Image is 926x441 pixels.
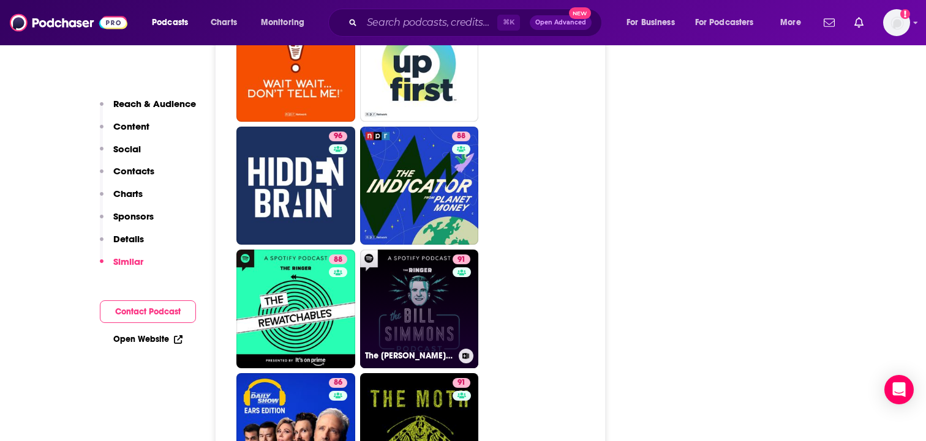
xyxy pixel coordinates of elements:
[780,14,801,31] span: More
[457,254,465,266] span: 91
[334,254,342,266] span: 88
[100,210,154,233] button: Sponsors
[360,127,479,245] a: 88
[883,9,910,36] button: Show profile menu
[530,15,592,30] button: Open AdvancedNew
[252,13,320,32] button: open menu
[900,9,910,19] svg: Add a profile image
[452,132,470,141] a: 88
[113,256,143,267] p: Similar
[453,254,470,264] a: 91
[100,188,143,210] button: Charts
[772,13,816,32] button: open menu
[687,13,772,32] button: open menu
[10,11,127,34] img: Podchaser - Follow, Share and Rate Podcasts
[849,12,868,33] a: Show notifications dropdown
[362,13,497,32] input: Search podcasts, credits, & more...
[113,143,141,155] p: Social
[360,250,479,368] a: 91The [PERSON_NAME] Podcast
[695,14,754,31] span: For Podcasters
[329,132,347,141] a: 96
[497,15,520,31] span: ⌘ K
[100,256,143,278] button: Similar
[100,233,144,256] button: Details
[113,188,143,199] p: Charts
[365,350,454,361] h3: The [PERSON_NAME] Podcast
[143,13,204,32] button: open menu
[329,378,347,388] a: 86
[340,9,614,37] div: Search podcasts, credits, & more...
[236,3,355,122] a: 92
[113,334,183,344] a: Open Website
[203,13,244,32] a: Charts
[457,130,465,143] span: 88
[152,14,188,31] span: Podcasts
[236,250,355,368] a: 88
[360,3,479,122] a: 96
[883,9,910,36] img: User Profile
[100,300,196,323] button: Contact Podcast
[819,12,840,33] a: Show notifications dropdown
[211,14,237,31] span: Charts
[113,98,196,109] p: Reach & Audience
[100,143,141,166] button: Social
[883,9,910,36] span: Logged in as dw2216
[100,165,154,188] button: Contacts
[113,165,154,177] p: Contacts
[100,98,196,120] button: Reach & Audience
[113,120,149,132] p: Content
[100,120,149,143] button: Content
[884,375,914,404] div: Open Intercom Messenger
[113,210,154,222] p: Sponsors
[457,377,465,389] span: 91
[334,377,342,389] span: 86
[453,378,470,388] a: 91
[113,233,144,245] p: Details
[261,14,304,31] span: Monitoring
[627,14,675,31] span: For Business
[334,130,342,143] span: 96
[569,7,591,19] span: New
[618,13,690,32] button: open menu
[236,127,355,245] a: 96
[535,20,586,26] span: Open Advanced
[329,254,347,264] a: 88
